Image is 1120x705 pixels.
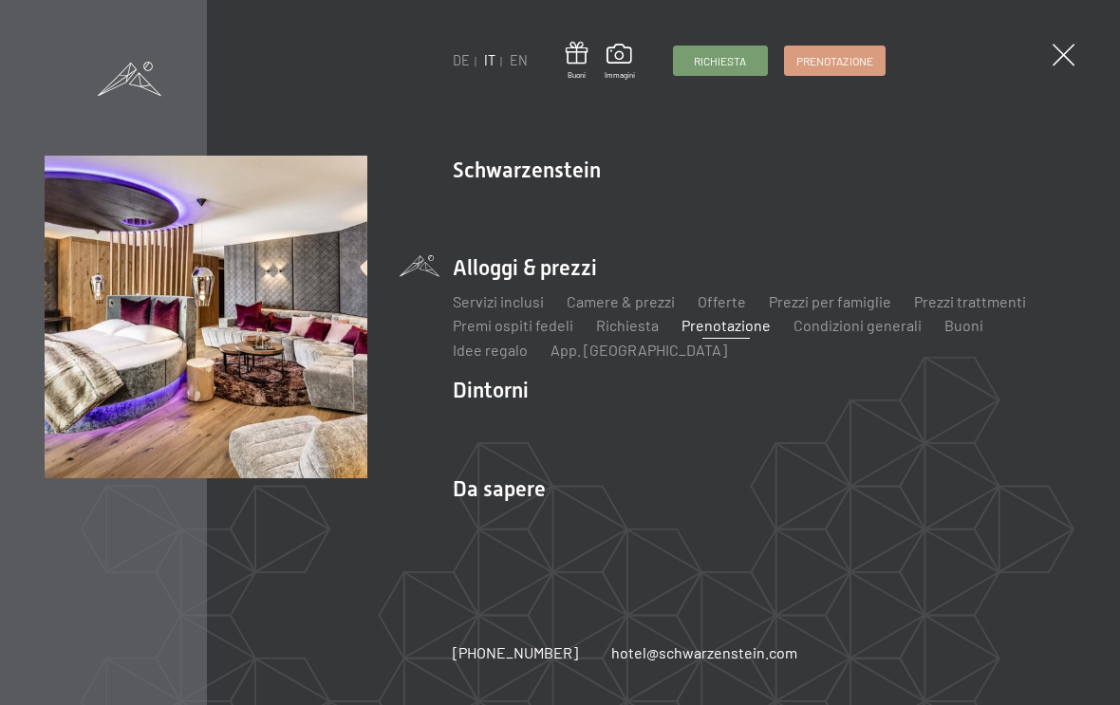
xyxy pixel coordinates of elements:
a: Servizi inclusi [453,292,544,310]
a: [PHONE_NUMBER] [453,642,578,663]
span: [PHONE_NUMBER] [453,643,578,661]
a: hotel@schwarzenstein.com [611,642,797,663]
a: DE [453,52,470,68]
a: Camere & prezzi [567,292,675,310]
a: EN [510,52,528,68]
span: Prenotazione [796,53,873,69]
a: IT [484,52,495,68]
a: Offerte [698,292,746,310]
a: Prezzi trattmenti [914,292,1026,310]
a: Condizioni generali [793,316,922,334]
span: Richiesta [694,53,746,69]
a: Richiesta [674,46,767,75]
a: Prenotazione [785,46,885,75]
span: Immagini [605,70,635,81]
a: Buoni [566,42,588,81]
a: App. [GEOGRAPHIC_DATA] [551,341,727,359]
a: Richiesta [596,316,659,334]
a: Idee regalo [453,341,528,359]
a: Immagini [605,44,635,80]
a: Prenotazione [681,316,771,334]
span: Buoni [566,70,588,81]
a: Buoni [944,316,983,334]
a: Premi ospiti fedeli [453,316,573,334]
a: Prezzi per famiglie [769,292,891,310]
